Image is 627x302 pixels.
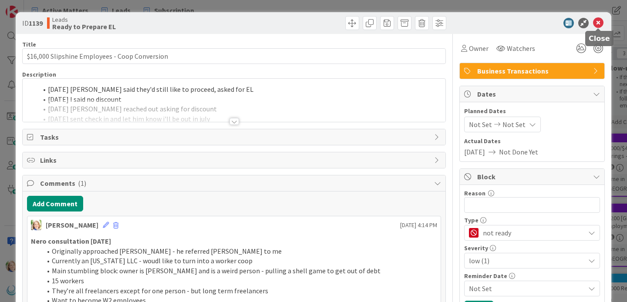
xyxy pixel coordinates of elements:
li: Currently an [US_STATE] LLC - woudl like to turn into a worker coop [41,256,437,266]
span: ID [22,18,43,28]
li: Originally approached [PERSON_NAME] - he referred [PERSON_NAME] to me [41,246,437,256]
span: Not Set [502,119,526,130]
span: Planned Dates [464,107,600,116]
li: They’re all freelancers except for one person - but long term freelancers [41,286,437,296]
label: Reason [464,189,485,197]
span: Severity [464,245,488,251]
input: type card name here... [22,48,446,64]
span: [DATE] 4:14 PM [400,221,437,230]
img: AD [31,220,41,230]
span: Block [477,171,589,182]
span: low (1) [469,255,580,267]
span: Watchers [507,43,535,54]
span: [DATE] [464,147,485,157]
li: [DATE] [PERSON_NAME] said they'd still like to proceed, asked for EL [37,84,441,94]
h5: Close [589,34,610,43]
span: Actual Dates [464,137,600,146]
span: ( 1 ) [78,179,86,188]
span: Not Set [469,283,585,294]
button: Add Comment [27,196,83,211]
span: Links [40,155,430,165]
b: Ready to Prepare EL [52,23,116,30]
span: Not Set [469,119,492,130]
li: [DATE] I said no discount [37,94,441,104]
strong: Nero consultation [DATE] [31,237,111,245]
span: Tasks [40,132,430,142]
span: Not Done Yet [499,147,538,157]
span: Description [22,70,56,78]
span: Business Transactions [477,66,589,76]
div: [PERSON_NAME] [46,220,98,230]
label: Title [22,40,36,48]
li: 15 workers [41,276,437,286]
li: Main stumbling block: owner is [PERSON_NAME] and is a weird person - pulling a shell game to get ... [41,266,437,276]
span: Reminder Date [464,273,507,279]
span: Owner [469,43,489,54]
span: Type [464,217,479,223]
b: 1139 [29,19,43,27]
span: Dates [477,89,589,99]
span: Comments [40,178,430,188]
span: Leads [52,16,116,23]
span: not ready [483,227,580,239]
